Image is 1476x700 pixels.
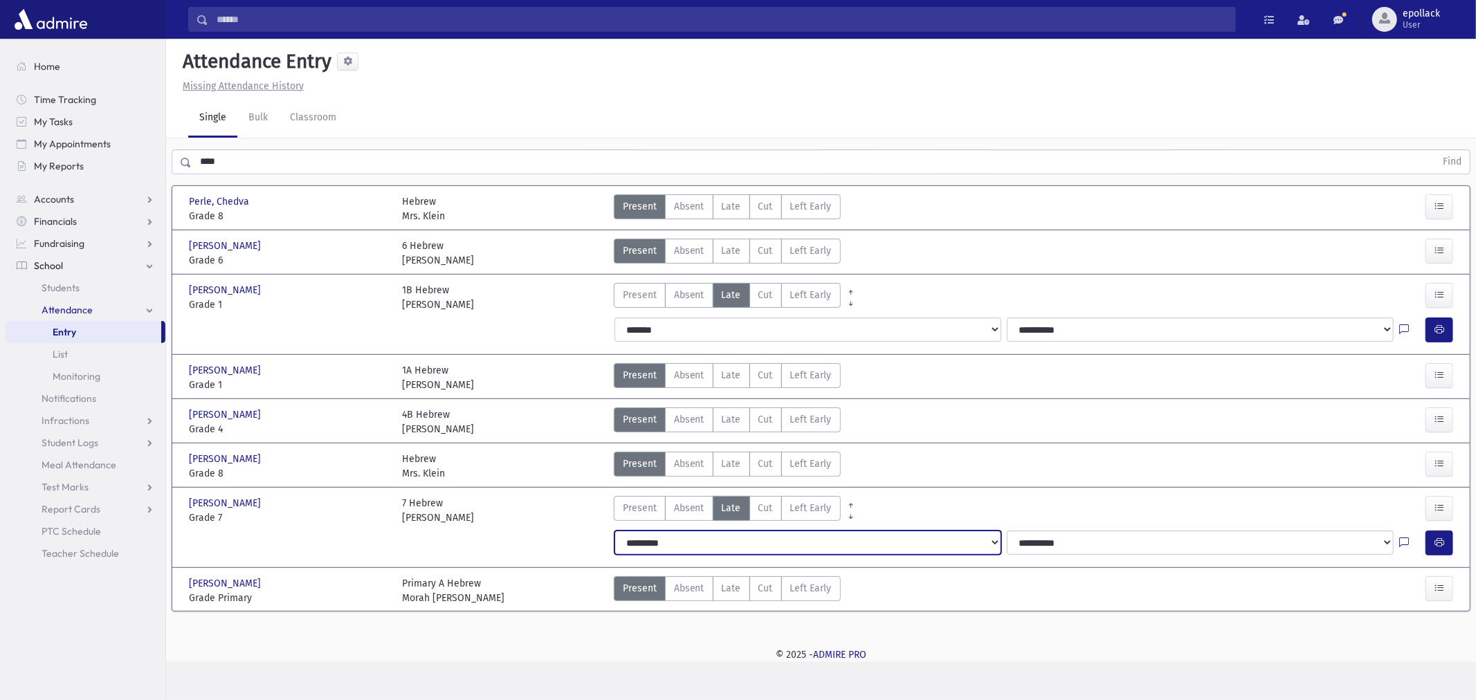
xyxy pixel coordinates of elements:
[1403,8,1440,19] span: epollack
[42,503,100,515] span: Report Cards
[189,466,388,481] span: Grade 8
[1403,19,1440,30] span: User
[402,363,474,392] div: 1A Hebrew [PERSON_NAME]
[189,239,264,253] span: [PERSON_NAME]
[623,412,657,427] span: Present
[6,89,165,111] a: Time Tracking
[11,6,91,33] img: AdmirePro
[402,452,445,481] div: Hebrew Mrs. Klein
[42,547,119,560] span: Teacher Schedule
[6,277,165,299] a: Students
[208,7,1235,32] input: Search
[614,452,841,481] div: AttTypes
[6,520,165,542] a: PTC Schedule
[623,368,657,383] span: Present
[189,194,252,209] span: Perle, Chedva
[402,407,474,436] div: 4B Hebrew [PERSON_NAME]
[722,412,741,427] span: Late
[34,93,96,106] span: Time Tracking
[34,237,84,250] span: Fundraising
[623,243,657,258] span: Present
[402,576,504,605] div: Primary A Hebrew Morah [PERSON_NAME]
[790,581,832,596] span: Left Early
[42,304,93,316] span: Attendance
[623,501,657,515] span: Present
[790,199,832,214] span: Left Early
[758,581,773,596] span: Cut
[758,288,773,302] span: Cut
[53,348,68,360] span: List
[42,481,89,493] span: Test Marks
[6,55,165,77] a: Home
[6,210,165,232] a: Financials
[188,99,237,138] a: Single
[6,409,165,432] a: Infractions
[790,412,832,427] span: Left Early
[674,457,704,471] span: Absent
[6,343,165,365] a: List
[34,193,74,205] span: Accounts
[813,649,866,661] a: ADMIRE PRO
[623,457,657,471] span: Present
[34,215,77,228] span: Financials
[6,454,165,476] a: Meal Attendance
[42,392,96,405] span: Notifications
[189,422,388,436] span: Grade 4
[189,363,264,378] span: [PERSON_NAME]
[614,496,841,525] div: AttTypes
[1434,150,1470,174] button: Find
[722,368,741,383] span: Late
[34,60,60,73] span: Home
[189,297,388,312] span: Grade 1
[42,459,116,471] span: Meal Attendance
[34,160,84,172] span: My Reports
[722,457,741,471] span: Late
[758,368,773,383] span: Cut
[189,510,388,525] span: Grade 7
[614,239,841,268] div: AttTypes
[6,111,165,133] a: My Tasks
[790,457,832,471] span: Left Early
[6,188,165,210] a: Accounts
[42,525,101,537] span: PTC Schedule
[614,363,841,392] div: AttTypes
[189,496,264,510] span: [PERSON_NAME]
[6,387,165,409] a: Notifications
[6,255,165,277] a: School
[758,457,773,471] span: Cut
[790,501,832,515] span: Left Early
[189,407,264,422] span: [PERSON_NAME]
[42,436,98,449] span: Student Logs
[758,501,773,515] span: Cut
[623,581,657,596] span: Present
[6,321,161,343] a: Entry
[6,476,165,498] a: Test Marks
[42,414,89,427] span: Infractions
[758,412,773,427] span: Cut
[623,288,657,302] span: Present
[6,299,165,321] a: Attendance
[34,259,63,272] span: School
[177,80,304,92] a: Missing Attendance History
[614,407,841,436] div: AttTypes
[6,232,165,255] a: Fundraising
[42,282,80,294] span: Students
[34,138,111,150] span: My Appointments
[614,576,841,605] div: AttTypes
[189,452,264,466] span: [PERSON_NAME]
[674,412,704,427] span: Absent
[6,432,165,454] a: Student Logs
[674,243,704,258] span: Absent
[614,283,841,312] div: AttTypes
[674,288,704,302] span: Absent
[674,368,704,383] span: Absent
[674,581,704,596] span: Absent
[53,326,76,338] span: Entry
[189,283,264,297] span: [PERSON_NAME]
[790,368,832,383] span: Left Early
[722,501,741,515] span: Late
[614,194,841,223] div: AttTypes
[722,243,741,258] span: Late
[722,199,741,214] span: Late
[6,498,165,520] a: Report Cards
